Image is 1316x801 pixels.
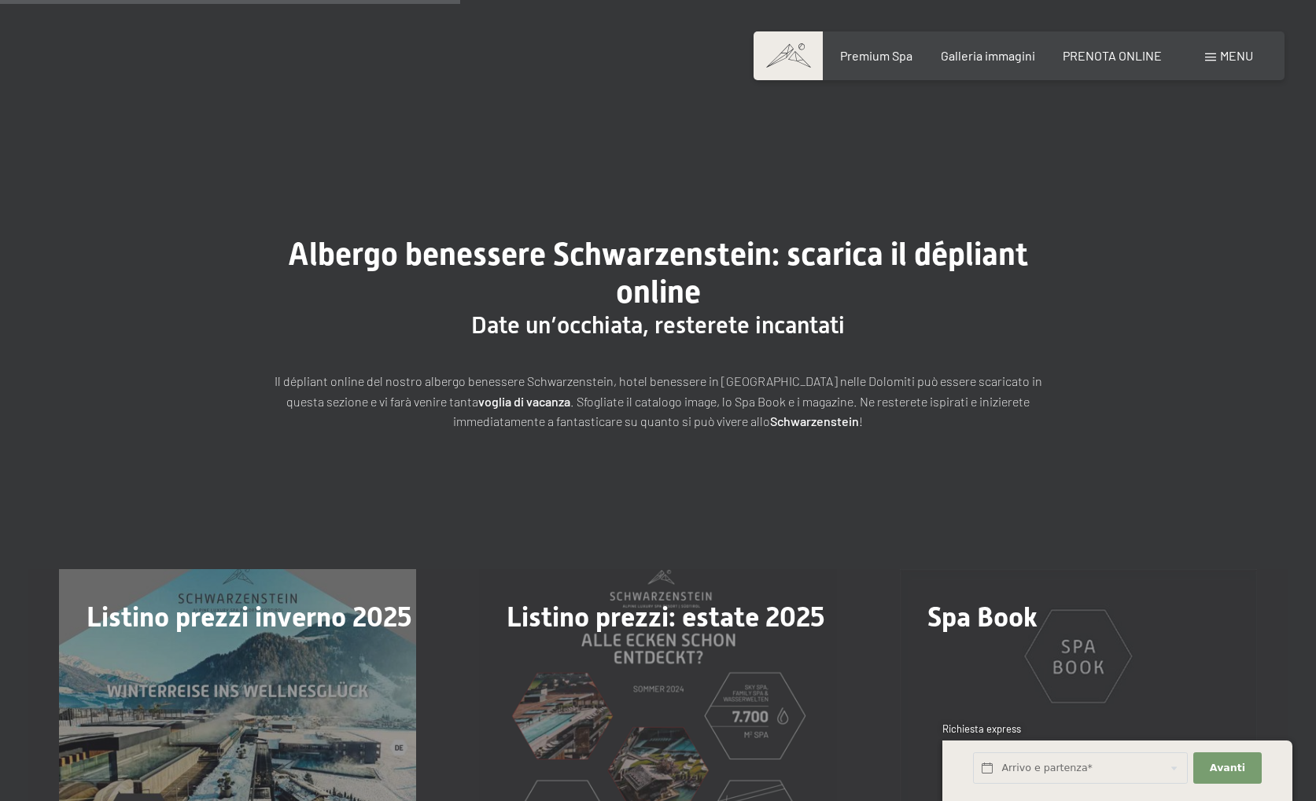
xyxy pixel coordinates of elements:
strong: Schwarzenstein [770,413,859,428]
span: Spa Book [927,601,1038,633]
button: Avanti [1193,752,1261,784]
a: Galleria immagini [941,48,1035,63]
span: Avanti [1210,761,1245,775]
span: Listino prezzi inverno 2025 [87,601,412,633]
span: Date un’occhiata, resterete incantati [471,311,845,339]
span: Menu [1220,48,1253,63]
a: Premium Spa [840,48,912,63]
span: Albergo benessere Schwarzenstein: scarica il dépliant online [288,236,1028,310]
p: Il dépliant online del nostro albergo benessere Schwarzenstein, hotel benessere in [GEOGRAPHIC_DA... [265,371,1052,432]
a: PRENOTA ONLINE [1063,48,1162,63]
strong: voglia di vacanza [478,394,570,409]
span: Richiesta express [942,722,1021,735]
span: Listino prezzi: estate 2025 [507,601,825,633]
